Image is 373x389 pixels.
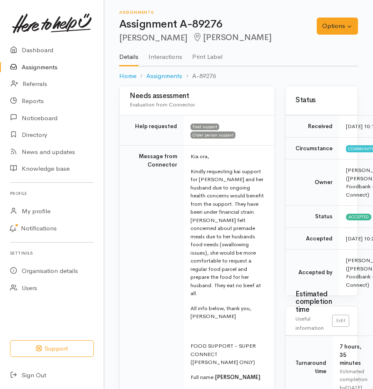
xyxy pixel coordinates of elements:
span: [PERSON_NAME] [193,32,271,43]
a: Home [119,71,136,81]
a: Edit [332,315,349,327]
td: Status [285,206,339,228]
h6: Profile [10,188,94,199]
td: Help requested [120,116,184,146]
h3: Needs assessment [130,92,265,100]
span: [PERSON_NAME] [215,374,260,381]
span: Useful information for Connectors [295,315,324,351]
button: Options [317,18,358,35]
h3: Status [295,96,348,104]
a: Interactions [148,42,182,66]
h1: Assignment A-89276 [119,18,317,30]
p: FOOD SUPPORT - SUPER CONNECT ([PERSON_NAME] ONLY) [190,342,265,366]
td: Circumstance [285,137,339,159]
p: Kia ora, [190,152,265,161]
h6: Settings [10,248,94,259]
span: Accepted [346,214,371,220]
td: Owner [285,159,339,206]
td: Accepted [285,227,339,250]
span: 7 hours, 35 minutes [340,343,361,366]
p: Full name: [190,373,265,381]
a: Print Label [192,42,223,66]
span: Older person support [190,131,235,138]
p: All info below, thank you, [PERSON_NAME] [190,304,265,321]
nav: breadcrumb [119,66,358,86]
td: Received [285,116,339,138]
button: Support [10,340,94,357]
p: Kindly requesting kai support for [PERSON_NAME] and her husband due to ongoing health concerns wo... [190,167,265,298]
td: Accepted by [285,250,339,296]
a: Assignments [146,71,182,81]
h3: Estimated completion time [295,290,332,314]
a: Details [119,42,138,66]
h2: [PERSON_NAME] [119,33,317,43]
span: Food support [190,124,219,130]
h6: Assignments [119,10,317,15]
li: A-89276 [182,71,216,81]
span: Evaluation from Connector [130,101,195,108]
